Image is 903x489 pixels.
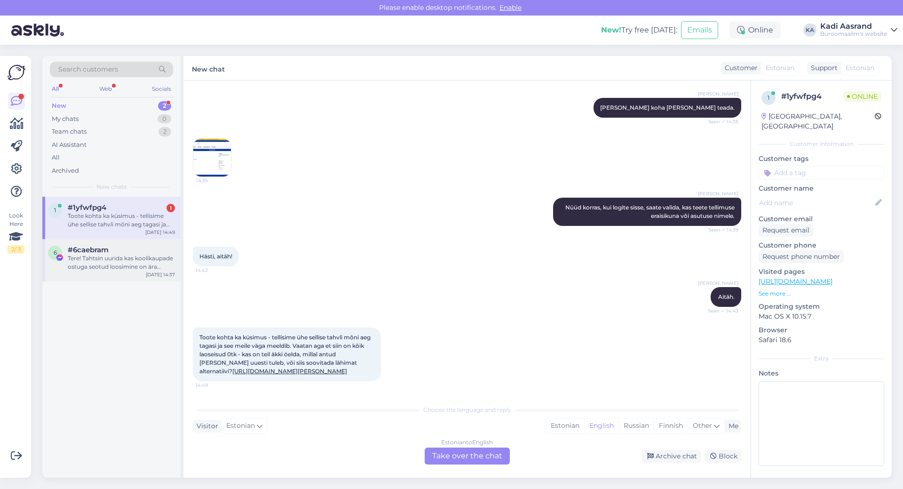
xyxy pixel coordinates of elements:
p: Customer phone [759,240,884,250]
span: Estonian [226,421,255,431]
span: #1yfwfpg4 [68,203,106,212]
span: Estonian [846,63,874,73]
div: Toote kohta ka küsimus - tellisime ühe sellise tahvli mõni aeg tagasi ja see meile väga meeldib. ... [68,212,175,229]
img: Attachment [193,139,231,176]
p: Visited pages [759,267,884,277]
a: Kadi AasrandBüroomaailm's website [820,23,897,38]
span: [PERSON_NAME] [698,90,738,97]
p: Customer tags [759,154,884,164]
div: 1 [166,204,175,212]
div: All [50,83,61,95]
span: Search customers [58,64,118,74]
a: [URL][DOMAIN_NAME] [759,277,832,286]
span: 14:35 [196,177,231,184]
span: Seen ✓ 14:35 [703,118,738,125]
span: 14:42 [196,267,231,274]
div: Web [97,83,114,95]
div: Support [807,63,838,73]
span: Nüüd korras, kui logite sisse, saate valida, kas teete tellimuse eraisikuna või asutuse nimele. [565,204,736,219]
div: Team chats [52,127,87,136]
div: Tere! Tahtsin uurida kas koolikaupade ostuga seotud loosimine on ära olnud? [68,254,175,271]
div: [GEOGRAPHIC_DATA], [GEOGRAPHIC_DATA] [761,112,875,131]
div: Finnish [654,419,688,433]
span: #6caebram [68,246,109,254]
div: Estonian [546,419,584,433]
div: KA [803,24,816,37]
div: Archived [52,166,79,176]
div: All [52,153,60,162]
span: Seen ✓ 14:43 [703,307,738,314]
p: Customer name [759,184,884,193]
button: Emails [681,21,718,39]
p: Operating system [759,302,884,312]
div: [DATE] 14:37 [146,271,175,278]
div: [DATE] 14:49 [145,229,175,236]
p: See more ... [759,289,884,298]
div: 2 [158,101,171,111]
a: [URL][DOMAIN_NAME][PERSON_NAME] [232,368,347,375]
div: Visitor [193,421,218,431]
b: New! [601,25,621,34]
div: Socials [150,83,173,95]
div: Try free [DATE]: [601,24,677,36]
div: Choose the language and reply [193,406,741,414]
div: My chats [52,114,79,124]
span: Enable [497,3,524,12]
div: Block [705,450,741,463]
div: # 1yfwfpg4 [781,91,843,102]
span: Estonian [766,63,794,73]
input: Add name [759,198,873,208]
p: Customer email [759,214,884,224]
span: 1 [54,207,56,214]
div: Request phone number [759,250,844,263]
span: New chats [96,183,127,191]
span: Aitäh. [718,293,735,300]
div: Look Here [8,211,24,254]
p: Mac OS X 10.15.7 [759,312,884,321]
span: 14:49 [196,382,231,389]
span: 1 [768,94,769,101]
p: Browser [759,325,884,335]
div: 2 [158,127,171,136]
div: Extra [759,354,884,363]
div: New [52,101,66,111]
span: Online [843,91,881,102]
div: Request email [759,224,813,237]
div: Customer [721,63,758,73]
div: 0 [158,114,171,124]
img: Askly Logo [8,64,25,81]
div: Estonian to English [441,438,493,447]
label: New chat [192,62,225,74]
span: Seen ✓ 14:39 [703,226,738,233]
p: Notes [759,369,884,378]
input: Add a tag [759,166,884,180]
div: Me [725,421,738,431]
span: [PERSON_NAME] [698,190,738,197]
div: Online [729,22,781,39]
div: AI Assistant [52,140,87,150]
div: Take over the chat [425,448,510,465]
p: Safari 18.6 [759,335,884,345]
div: Archive chat [642,450,701,463]
span: Hästi, aitäh! [199,253,232,260]
div: Kadi Aasrand [820,23,887,30]
div: 2 / 3 [8,245,24,254]
span: Other [693,421,712,430]
span: [PERSON_NAME] koha [PERSON_NAME] teada. [600,104,735,111]
div: Büroomaailm's website [820,30,887,38]
span: [PERSON_NAME] [698,280,738,287]
span: 6 [54,249,57,256]
div: English [584,419,618,433]
span: Toote kohta ka küsimus - tellisime ühe sellise tahvli mõni aeg tagasi ja see meile väga meeldib. ... [199,334,372,375]
div: Customer information [759,140,884,148]
div: Russian [618,419,654,433]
